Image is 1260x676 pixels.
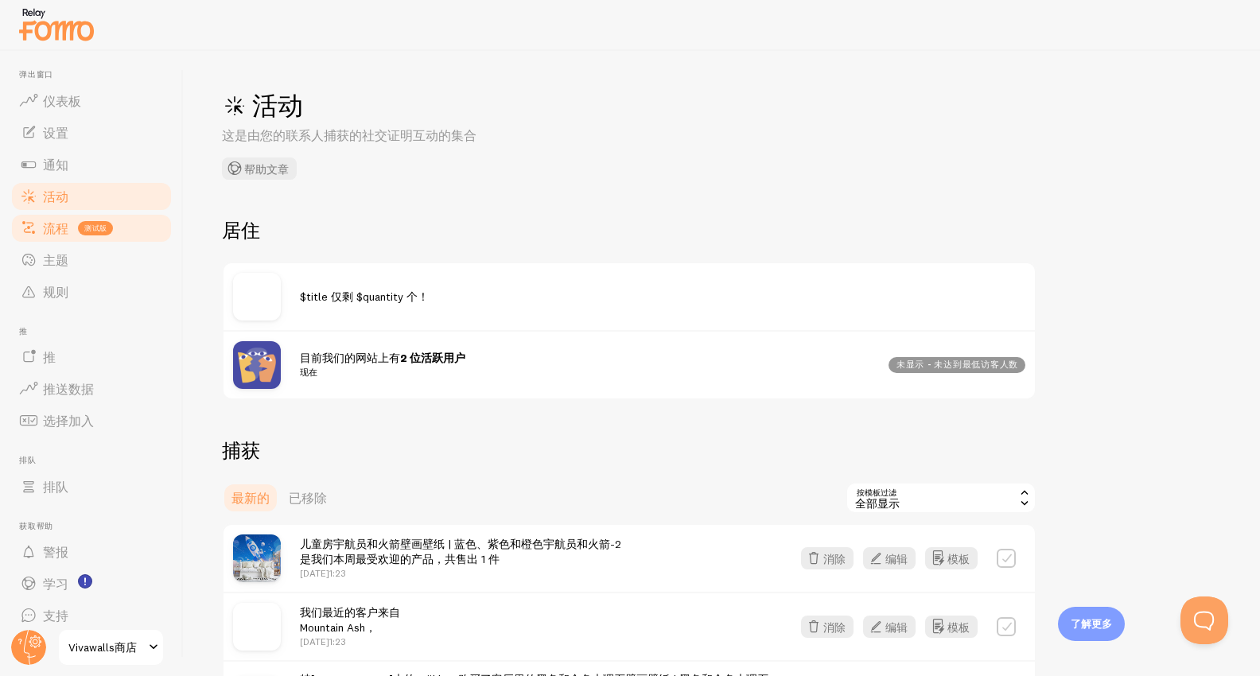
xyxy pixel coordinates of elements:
[1180,596,1228,644] iframe: 求助童子军信标 - 开放
[19,455,37,465] font: 排队
[10,181,173,212] a: 活动
[10,405,173,437] a: 选择加入
[10,373,173,405] a: 推送数据
[43,284,68,300] font: 规则
[863,547,916,569] button: 编辑
[17,4,96,45] img: fomo-relay-logo-orange.svg
[300,351,400,365] font: 目前我们的网站上有
[222,157,297,180] button: 帮助文章
[43,220,68,236] font: 流程
[801,547,854,569] button: 消除
[222,482,279,514] a: 最新的
[1058,607,1125,641] div: 了解更多
[43,479,68,495] font: 排队
[356,552,500,566] font: 最受欢迎的产品，共售出 1 件
[43,413,94,429] font: 选择加入
[10,117,173,149] a: 设置
[925,547,978,569] button: 模板
[10,471,173,503] a: 排队
[68,640,137,655] font: Vivawalls商店
[300,567,346,579] font: [DATE]1:23
[244,162,289,177] font: 帮助文章
[43,125,68,141] font: 设置
[863,547,925,569] a: 编辑
[19,326,28,336] font: 推
[43,252,68,268] font: 主题
[43,93,81,109] font: 仪表板
[300,605,400,620] font: 我们最近的客户来自
[300,289,429,304] font: $title 仅剩 $quantity 个！
[885,551,908,565] font: 编辑
[300,367,317,378] font: 现在
[43,608,68,624] font: 支持
[10,276,173,308] a: 规则
[300,537,620,551] a: 儿童房宇航员和火箭壁画壁纸 | 蓝色、紫色和橙色宇航员和火箭-2
[43,349,56,365] font: 推
[222,218,260,242] font: 居住
[10,536,173,568] a: 警报
[289,490,327,506] font: 已移除
[10,244,173,276] a: 主题
[43,544,68,560] font: 警报
[222,438,260,462] font: 捕获
[925,616,978,638] button: 模板
[231,490,270,506] font: 最新的
[233,341,281,389] img: pageviews.png
[300,635,346,647] font: [DATE]1:23
[43,157,68,173] font: 通知
[823,551,846,565] font: 消除
[43,576,68,592] font: 学习
[10,149,173,181] a: 通知
[233,534,281,582] img: Wallpaper_-287Ca_921f79f3-a8f4-4517-a5b9-494b697b413c_small.jpg
[863,616,916,638] button: 编辑
[400,351,465,365] font: 2 位活跃用户
[57,628,165,666] a: Vivawalls商店
[300,620,376,635] font: Mountain Ash，
[222,127,476,143] font: 这是由您的联系人捕获的社交证明互动的集合
[855,496,900,511] font: 全部显示
[823,620,846,634] font: 消除
[300,552,356,566] font: 是我们本周
[10,600,173,631] a: 支持
[233,603,281,651] img: no_image.svg
[947,551,970,565] font: 模板
[84,223,107,232] font: 测试版
[43,188,68,204] font: 活动
[78,574,92,589] svg: <p>观看新功能教程！</p>
[1071,617,1112,630] font: 了解更多
[947,620,970,634] font: 模板
[10,568,173,600] a: 学习
[885,620,908,634] font: 编辑
[896,359,1018,370] font: 未显示 - 未达到最低访客人数
[801,616,854,638] button: 消除
[19,69,53,80] font: 弹出窗口
[19,521,53,531] font: 获取帮助
[10,85,173,117] a: 仪表板
[252,90,303,121] font: 活动
[279,482,336,514] a: 已移除
[233,273,281,321] img: no_image.svg
[43,381,94,397] font: 推送数据
[10,341,173,373] a: 推
[863,616,925,638] a: 编辑
[10,212,173,244] a: 流程 测试版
